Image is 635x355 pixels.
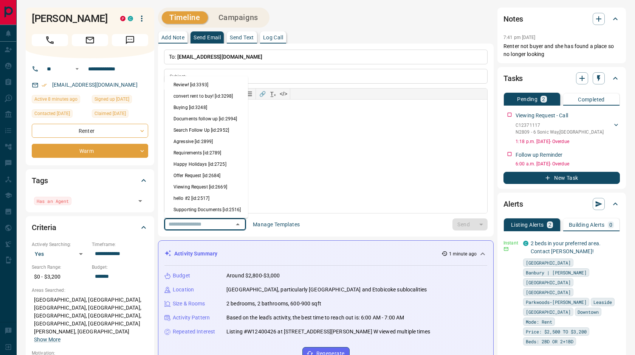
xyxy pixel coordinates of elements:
span: Signed up [DATE] [94,95,129,103]
h2: Tags [32,174,48,187]
p: Viewing Request - Call [516,112,568,120]
button: New Task [503,172,620,184]
p: Send Text [230,35,254,40]
li: Happy Holidays [id:2725] [164,159,248,170]
p: Renter not buyer and she has found a place so no longer looking [503,42,620,58]
h2: Alerts [503,198,523,210]
span: [GEOGRAPHIC_DATA] [526,279,571,286]
p: Activity Pattern [173,314,210,322]
h2: Tasks [503,72,523,84]
span: Message [112,34,148,46]
button: </> [278,89,289,99]
button: Open [135,196,146,206]
li: hello #2 [id:2517] [164,193,248,204]
div: condos.ca [128,16,133,21]
span: [GEOGRAPHIC_DATA] [526,288,571,296]
p: Search Range: [32,264,88,271]
p: Building Alerts [569,222,605,227]
span: Has an Agent [37,197,69,205]
h1: [PERSON_NAME] [32,12,109,25]
p: Location [173,286,194,294]
p: 2 [542,97,545,102]
p: Size & Rooms [173,300,205,308]
svg: Email Verified [42,83,47,88]
li: convert rent to buy! [id:3298] [164,90,248,102]
p: Budget [173,272,190,280]
p: Subject: [170,73,186,80]
p: Based on the lead's activity, the best time to reach out is: 6:00 AM - 7:00 AM [226,314,404,322]
div: Fri Apr 26 2024 [92,95,148,106]
a: [EMAIL_ADDRESS][DOMAIN_NAME] [52,82,138,88]
div: Mon Sep 15 2025 [32,95,88,106]
button: Open [73,64,82,73]
li: Search Follow Up [id:2952] [164,125,248,136]
li: Supporting Documents [id:2516] [164,204,248,215]
span: Email [72,34,108,46]
div: Criteria [32,218,148,237]
span: [GEOGRAPHIC_DATA] [526,259,571,266]
li: Buying [id:3248] [164,102,248,113]
p: Add Note [161,35,184,40]
p: Timeframe: [92,241,148,248]
p: N2809 - 6 Sonic Way , [GEOGRAPHIC_DATA] [516,129,604,135]
div: Renter [32,124,148,138]
div: Alerts [503,195,620,213]
li: Viewing Request [id:2669] [164,181,248,193]
p: Actively Searching: [32,241,88,248]
p: 6:00 a.m. [DATE] - Overdue [516,160,620,167]
p: Instant [503,240,519,246]
p: 1 minute ago [449,251,477,257]
span: Price: $2,500 TO $3,200 [526,328,587,335]
div: Warm [32,144,148,158]
div: Tasks [503,69,620,87]
li: Offer Request [id:2684] [164,170,248,181]
button: T̲ₓ [268,89,278,99]
div: condos.ca [523,241,528,246]
p: Around $2,800-$3,000 [226,272,280,280]
p: To: [164,50,488,64]
button: Timeline [162,11,208,24]
div: property.ca [120,16,125,21]
span: Contacted [DATE] [34,110,70,117]
button: Bullet list [244,89,254,99]
span: Call [32,34,68,46]
h2: Criteria [32,221,56,234]
button: Close [232,219,243,230]
p: [GEOGRAPHIC_DATA], particularly [GEOGRAPHIC_DATA] and Etobicoke sublocalities [226,286,427,294]
p: Budget: [92,264,148,271]
p: Completed [578,97,605,102]
p: $0 - $3,200 [32,271,88,283]
button: Campaigns [211,11,266,24]
div: Tags [32,171,148,190]
p: Follow up Reminder [516,151,562,159]
li: Agressive [id:2899] [164,136,248,147]
li: Documents follow up [id:2994] [164,113,248,125]
span: Beds: 2BD OR 2+1BD [526,338,573,345]
div: split button [452,218,488,230]
span: [GEOGRAPHIC_DATA] [526,308,571,316]
span: Claimed [DATE] [94,110,126,117]
svg: Email [503,246,509,252]
li: Requirements [id:2789] [164,147,248,159]
span: Active 8 minutes ago [34,95,77,103]
div: Yes [32,248,88,260]
div: Wed Sep 10 2025 [32,109,88,120]
div: C12371117N2809 - 6 Sonic Way,[GEOGRAPHIC_DATA] [516,120,620,137]
p: C12371117 [516,122,604,129]
p: 1:18 p.m. [DATE] - Overdue [516,138,620,145]
p: Repeated Interest [173,328,215,336]
li: Review! [id:3393] [164,79,248,90]
p: 2 [548,222,551,227]
p: 7:41 pm [DATE] [503,35,536,40]
p: 0 [609,222,612,227]
h2: Notes [503,13,523,25]
button: 🔗 [257,89,268,99]
span: Parkwoods-[PERSON_NAME] [526,298,587,306]
p: Areas Searched: [32,287,148,294]
a: 2 beds in your preferred area. Contact [PERSON_NAME]! [531,240,601,254]
p: Activity Summary [174,250,217,258]
p: Log Call [263,35,283,40]
p: [GEOGRAPHIC_DATA], [GEOGRAPHIC_DATA], [GEOGRAPHIC_DATA], [GEOGRAPHIC_DATA], [GEOGRAPHIC_DATA], [G... [32,294,148,346]
div: Notes [503,10,620,28]
p: 2 bedrooms, 2 bathrooms, 600-900 sqft [226,300,321,308]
